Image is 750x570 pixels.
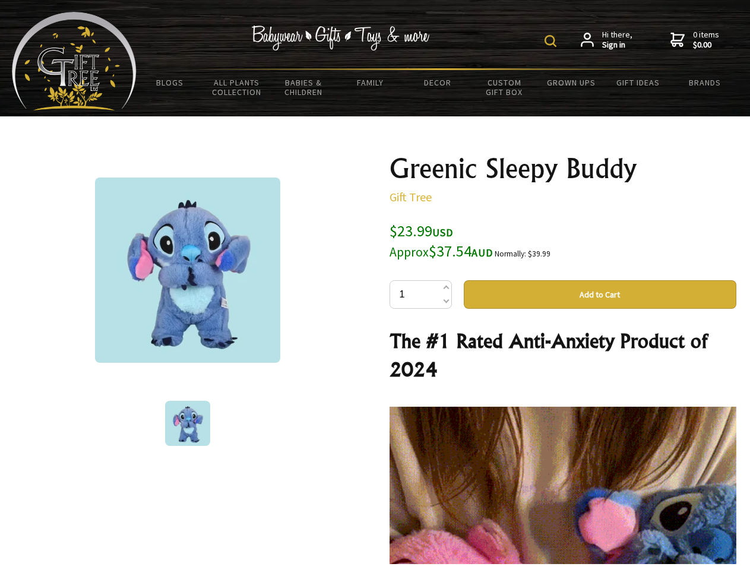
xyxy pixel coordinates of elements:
[471,70,538,104] a: Custom Gift Box
[693,40,719,50] strong: $0.00
[581,30,632,50] a: Hi there,Sign in
[670,30,719,50] a: 0 items$0.00
[337,70,404,95] a: Family
[602,30,632,50] span: Hi there,
[464,280,736,309] button: Add to Cart
[390,189,432,204] a: Gift Tree
[137,70,204,95] a: BLOGS
[390,329,707,381] strong: The #1 Rated Anti-Anxiety Product of 2024
[672,70,739,95] a: Brands
[270,70,337,104] a: Babies & Children
[495,249,550,259] small: Normally: $39.99
[432,226,453,239] span: USD
[12,12,137,110] img: Babyware - Gifts - Toys and more...
[204,70,271,104] a: All Plants Collection
[602,40,632,50] strong: Sign in
[95,178,280,363] img: Greenic Sleepy Buddy
[545,35,556,47] img: product search
[390,244,429,260] small: Approx
[605,70,672,95] a: Gift Ideas
[537,70,605,95] a: Grown Ups
[471,246,493,259] span: AUD
[390,221,493,261] span: $23.99 $37.54
[165,401,210,446] img: Greenic Sleepy Buddy
[404,70,471,95] a: Decor
[252,26,430,50] img: Babywear - Gifts - Toys & more
[693,29,719,50] span: 0 items
[390,154,736,183] h1: Greenic Sleepy Buddy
